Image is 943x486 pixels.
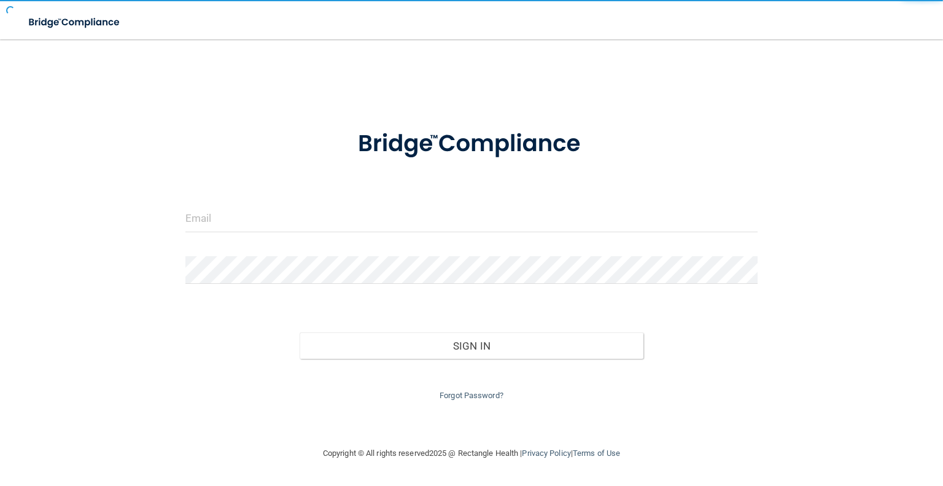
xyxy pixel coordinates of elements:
button: Sign In [300,332,643,359]
img: bridge_compliance_login_screen.278c3ca4.svg [18,10,131,35]
input: Email [185,205,758,232]
a: Privacy Policy [522,449,570,458]
img: bridge_compliance_login_screen.278c3ca4.svg [333,113,610,175]
div: Copyright © All rights reserved 2025 @ Rectangle Health | | [247,434,696,473]
a: Terms of Use [573,449,620,458]
a: Forgot Password? [440,391,503,400]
